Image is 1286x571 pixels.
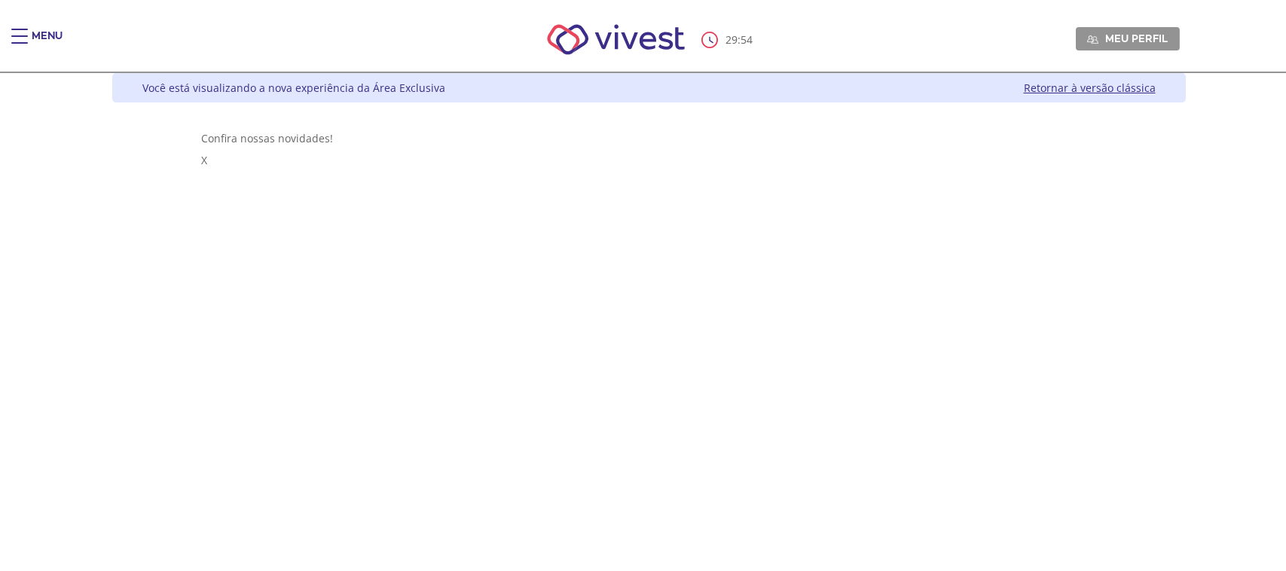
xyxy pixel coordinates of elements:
div: Confira nossas novidades! [201,131,1096,145]
span: 29 [725,32,738,47]
span: 54 [741,32,753,47]
div: Vivest [101,73,1186,571]
div: : [701,32,756,48]
span: Meu perfil [1105,32,1168,45]
a: Retornar à versão clássica [1024,81,1156,95]
img: Meu perfil [1087,34,1098,45]
div: Você está visualizando a nova experiência da Área Exclusiva [142,81,445,95]
div: Menu [32,29,63,59]
a: Meu perfil [1076,27,1180,50]
span: X [201,153,207,167]
img: Vivest [530,8,701,72]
